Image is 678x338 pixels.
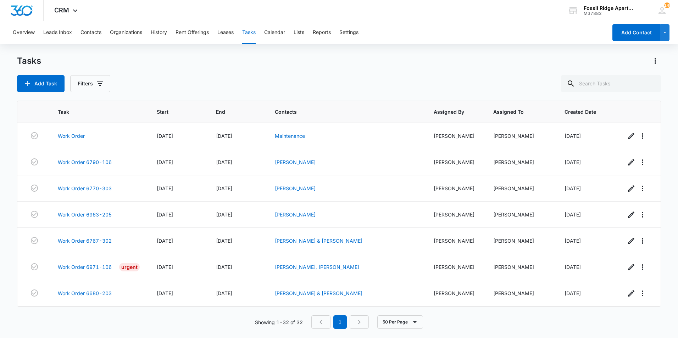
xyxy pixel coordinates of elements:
[664,2,670,8] div: notifications count
[333,315,347,329] em: 1
[216,212,232,218] span: [DATE]
[275,238,362,244] a: [PERSON_NAME] & [PERSON_NAME]
[157,212,173,218] span: [DATE]
[275,290,362,296] a: [PERSON_NAME] & [PERSON_NAME]
[119,263,140,271] div: Urgent
[58,289,112,297] a: Work Order 6680-203
[17,75,65,92] button: Add Task
[216,108,248,116] span: End
[493,263,548,271] div: [PERSON_NAME]
[493,237,548,244] div: [PERSON_NAME]
[493,185,548,192] div: [PERSON_NAME]
[434,237,476,244] div: [PERSON_NAME]
[493,289,548,297] div: [PERSON_NAME]
[339,21,359,44] button: Settings
[157,185,173,191] span: [DATE]
[434,289,476,297] div: [PERSON_NAME]
[110,21,142,44] button: Organizations
[565,290,581,296] span: [DATE]
[58,185,112,192] a: Work Order 6770-303
[157,290,173,296] span: [DATE]
[650,55,661,67] button: Actions
[216,238,232,244] span: [DATE]
[157,108,189,116] span: Start
[434,185,476,192] div: [PERSON_NAME]
[565,238,581,244] span: [DATE]
[217,21,234,44] button: Leases
[151,21,167,44] button: History
[70,75,110,92] button: Filters
[434,211,476,218] div: [PERSON_NAME]
[275,185,316,191] a: [PERSON_NAME]
[493,158,548,166] div: [PERSON_NAME]
[313,21,331,44] button: Reports
[58,132,85,140] a: Work Order
[58,237,112,244] a: Work Order 6767-302
[275,159,316,165] a: [PERSON_NAME]
[493,108,538,116] span: Assigned To
[434,263,476,271] div: [PERSON_NAME]
[565,133,581,139] span: [DATE]
[157,238,173,244] span: [DATE]
[434,132,476,140] div: [PERSON_NAME]
[176,21,209,44] button: Rent Offerings
[294,21,304,44] button: Lists
[157,133,173,139] span: [DATE]
[565,159,581,165] span: [DATE]
[216,264,232,270] span: [DATE]
[216,133,232,139] span: [DATE]
[565,212,581,218] span: [DATE]
[664,2,670,8] span: 148
[565,108,598,116] span: Created Date
[493,132,548,140] div: [PERSON_NAME]
[561,75,661,92] input: Search Tasks
[58,158,112,166] a: Work Order 6790-106
[612,24,660,41] button: Add Contact
[565,185,581,191] span: [DATE]
[157,264,173,270] span: [DATE]
[157,159,173,165] span: [DATE]
[216,290,232,296] span: [DATE]
[43,21,72,44] button: Leads Inbox
[54,6,69,14] span: CRM
[275,212,316,218] a: [PERSON_NAME]
[216,185,232,191] span: [DATE]
[80,21,101,44] button: Contacts
[584,5,635,11] div: account name
[584,11,635,16] div: account id
[377,315,423,329] button: 50 Per Page
[242,21,256,44] button: Tasks
[216,159,232,165] span: [DATE]
[17,56,41,66] h1: Tasks
[311,315,369,329] nav: Pagination
[275,264,359,270] a: [PERSON_NAME], [PERSON_NAME]
[264,21,285,44] button: Calendar
[255,319,303,326] p: Showing 1-32 of 32
[275,133,305,139] a: Maintenance
[13,21,35,44] button: Overview
[58,108,129,116] span: Task
[58,263,112,271] a: Work Order 6971-106
[434,158,476,166] div: [PERSON_NAME]
[275,108,406,116] span: Contacts
[493,211,548,218] div: [PERSON_NAME]
[565,264,581,270] span: [DATE]
[58,211,112,218] a: Work Order 6963-205
[434,108,466,116] span: Assigned By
